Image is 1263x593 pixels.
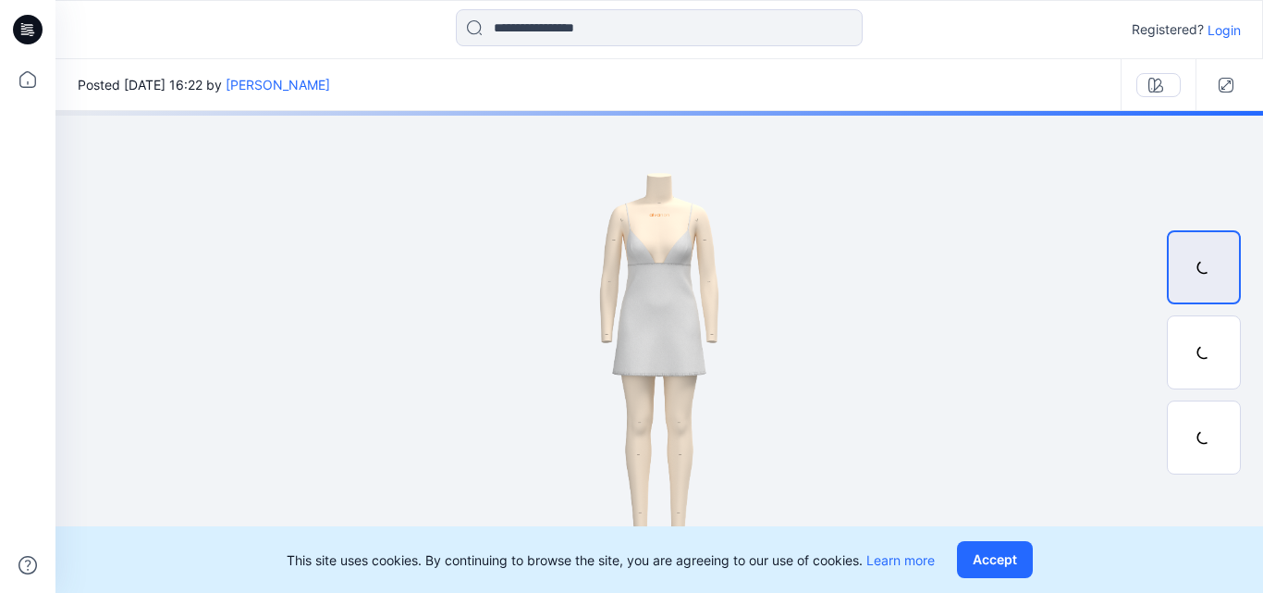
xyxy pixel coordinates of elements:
span: Posted [DATE] 16:22 by [78,75,330,94]
p: This site uses cookies. By continuing to browse the site, you are agreeing to our use of cookies. [287,550,935,570]
a: [PERSON_NAME] [226,77,330,93]
button: Accept [957,541,1033,578]
p: Login [1208,20,1241,40]
a: Learn more [866,552,935,568]
img: eyJhbGciOiJIUzI1NiIsImtpZCI6IjAiLCJzbHQiOiJzZXMiLCJ0eXAiOiJKV1QifQ.eyJkYXRhIjp7InR5cGUiOiJzdG9yYW... [489,111,829,593]
p: Registered? [1132,19,1204,41]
